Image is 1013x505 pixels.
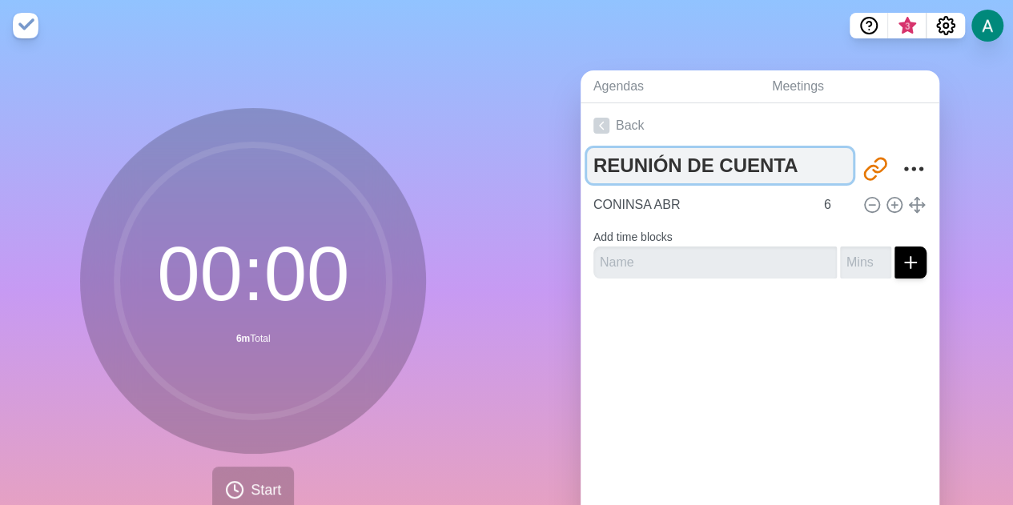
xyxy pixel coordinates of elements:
[859,153,891,185] button: Share link
[898,153,930,185] button: More
[818,189,856,221] input: Mins
[840,246,891,279] input: Mins
[587,189,814,221] input: Name
[581,103,939,148] a: Back
[850,13,888,38] button: Help
[759,70,939,103] a: Meetings
[593,246,837,279] input: Name
[888,13,927,38] button: What’s new
[251,479,281,501] span: Start
[927,13,965,38] button: Settings
[13,13,38,38] img: timeblocks logo
[593,230,673,243] label: Add time blocks
[581,70,759,103] a: Agendas
[901,20,914,33] span: 3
